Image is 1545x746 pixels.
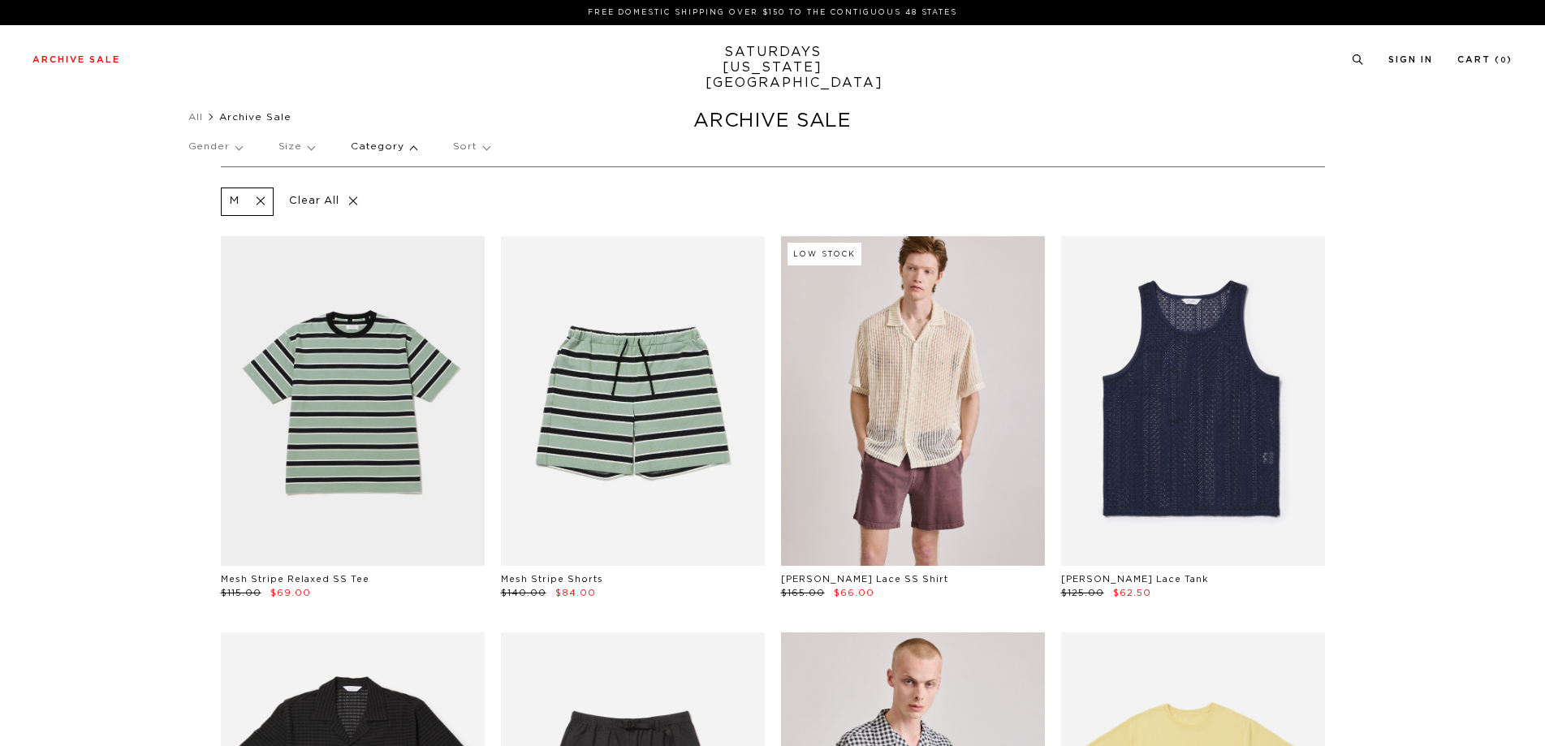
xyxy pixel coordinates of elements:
p: Gender [188,128,242,166]
span: $165.00 [781,589,825,597]
span: $62.50 [1113,589,1151,597]
a: Archive Sale [32,55,120,64]
a: [PERSON_NAME] Lace SS Shirt [781,575,948,584]
p: Sort [453,128,490,166]
a: Mesh Stripe Relaxed SS Tee [221,575,369,584]
p: Size [278,128,314,166]
p: M [230,195,240,209]
a: All [188,112,203,122]
span: $115.00 [221,589,261,597]
span: Archive Sale [219,112,291,122]
span: $66.00 [834,589,874,597]
small: 0 [1500,57,1507,64]
a: Cart (0) [1457,55,1513,64]
a: Sign In [1388,55,1433,64]
a: SATURDAYS[US_STATE][GEOGRAPHIC_DATA] [706,45,839,91]
p: Clear All [282,188,365,216]
p: FREE DOMESTIC SHIPPING OVER $150 TO THE CONTIGUOUS 48 STATES [39,6,1506,19]
a: Mesh Stripe Shorts [501,575,603,584]
a: [PERSON_NAME] Lace Tank [1061,575,1208,584]
span: $140.00 [501,589,546,597]
div: Low Stock [788,243,861,265]
span: $69.00 [270,589,311,597]
span: $84.00 [555,589,596,597]
p: Category [351,128,416,166]
span: $125.00 [1061,589,1104,597]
